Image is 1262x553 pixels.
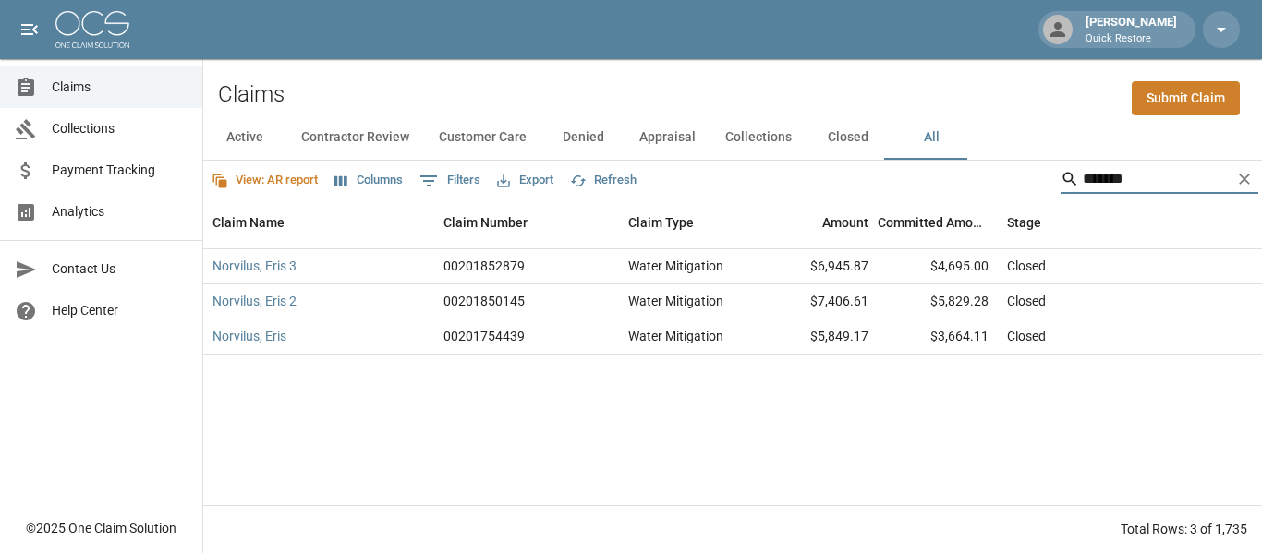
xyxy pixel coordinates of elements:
[212,292,297,310] a: Norvilus, Eris 2
[52,119,188,138] span: Collections
[1231,165,1258,193] button: Clear
[52,78,188,97] span: Claims
[1086,31,1177,47] p: Quick Restore
[628,292,723,310] div: Water Mitigation
[212,327,286,345] a: Norvilus, Eris
[443,327,525,345] div: 00201754439
[443,197,528,248] div: Claim Number
[1061,164,1258,198] div: Search
[1132,81,1240,115] a: Submit Claim
[218,81,285,108] h2: Claims
[565,166,641,195] button: Refresh
[415,166,485,196] button: Show filters
[1078,13,1184,46] div: [PERSON_NAME]
[628,327,723,345] div: Water Mitigation
[878,319,998,355] div: $3,664.11
[52,301,188,320] span: Help Center
[878,284,998,319] div: $5,829.28
[207,166,322,195] button: View: AR report
[628,197,694,248] div: Claim Type
[1007,327,1046,345] div: Closed
[625,115,710,160] button: Appraisal
[890,115,973,160] button: All
[203,115,286,160] button: Active
[424,115,541,160] button: Customer Care
[758,197,878,248] div: Amount
[758,319,878,355] div: $5,849.17
[55,11,129,48] img: ocs-logo-white-transparent.png
[203,115,1262,160] div: dynamic tabs
[878,197,989,248] div: Committed Amount
[1007,197,1041,248] div: Stage
[203,197,434,248] div: Claim Name
[212,257,297,275] a: Norvilus, Eris 3
[619,197,758,248] div: Claim Type
[212,197,285,248] div: Claim Name
[52,161,188,180] span: Payment Tracking
[878,197,998,248] div: Committed Amount
[492,166,558,195] button: Export
[1121,520,1247,538] div: Total Rows: 3 of 1,735
[758,249,878,284] div: $6,945.87
[434,197,619,248] div: Claim Number
[822,197,868,248] div: Amount
[541,115,625,160] button: Denied
[52,202,188,222] span: Analytics
[628,257,723,275] div: Water Mitigation
[286,115,424,160] button: Contractor Review
[807,115,890,160] button: Closed
[26,519,176,537] div: © 2025 One Claim Solution
[710,115,807,160] button: Collections
[443,292,525,310] div: 00201850145
[1007,257,1046,275] div: Closed
[1007,292,1046,310] div: Closed
[52,259,188,279] span: Contact Us
[758,284,878,319] div: $7,406.61
[443,257,525,275] div: 00201852879
[330,166,407,195] button: Select columns
[11,11,48,48] button: open drawer
[878,249,998,284] div: $4,695.00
